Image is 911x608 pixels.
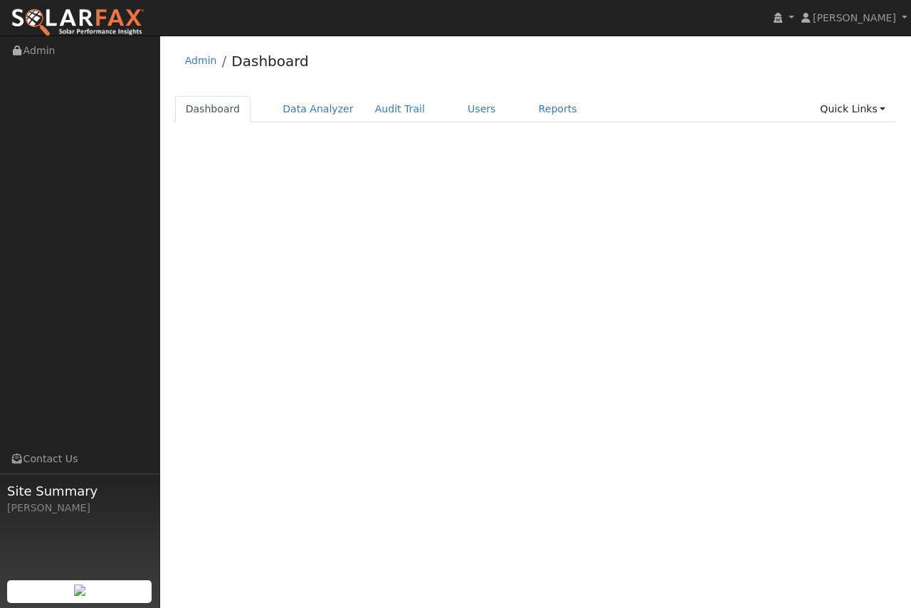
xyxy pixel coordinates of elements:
a: Audit Trail [364,96,436,122]
a: Users [457,96,507,122]
a: Dashboard [231,53,309,70]
a: Admin [185,55,217,66]
a: Data Analyzer [272,96,364,122]
div: [PERSON_NAME] [7,501,152,516]
a: Dashboard [175,96,251,122]
span: Site Summary [7,481,152,501]
span: [PERSON_NAME] [813,12,896,23]
a: Quick Links [809,96,896,122]
a: Reports [528,96,588,122]
img: SolarFax [11,8,144,38]
img: retrieve [74,585,85,596]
